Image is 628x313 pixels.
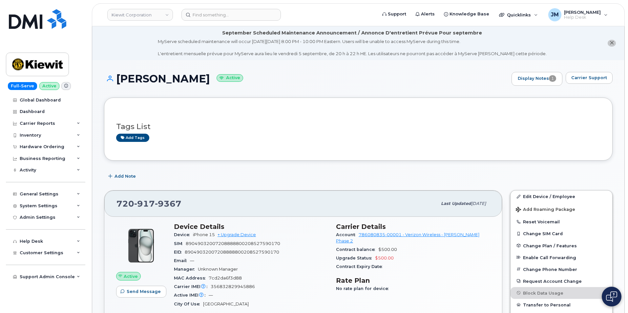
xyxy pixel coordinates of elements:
span: Contract Expiry Date [336,264,386,269]
span: Enable Call Forwarding [523,255,576,260]
span: iPhone 15 [193,232,215,237]
span: SIM [174,241,186,246]
span: [DATE] [471,201,486,206]
span: City Of Use [174,302,203,306]
button: Send Message [116,286,166,298]
h3: Tags List [116,123,600,131]
span: MAC Address [174,276,209,280]
span: Upgrade Status [336,256,375,260]
span: Send Message [127,288,161,295]
span: [GEOGRAPHIC_DATA] [203,302,249,306]
button: Block Data Usage [511,287,612,299]
span: 356832829945886 [211,284,255,289]
span: Manager [174,267,198,272]
span: $500.00 [378,247,397,252]
button: Change SIM Card [511,228,612,239]
span: Active IMEI [174,293,209,298]
span: 7cd2da6f3d88 [209,276,242,280]
button: Change Phone Number [511,263,612,275]
img: iPhone_15_Black.png [121,226,161,265]
button: Reset Voicemail [511,216,612,228]
span: Unknown Manager [198,267,238,272]
span: Change Plan / Features [523,243,577,248]
span: $500.00 [375,256,394,260]
div: September Scheduled Maintenance Announcement / Annonce D'entretient Prévue Pour septembre [222,30,482,36]
h1: [PERSON_NAME] [104,73,508,84]
a: Edit Device / Employee [511,190,612,202]
small: Active [217,74,243,82]
span: 89049032007208888800208527590170 [185,250,279,255]
span: Add Note [115,173,136,179]
button: Add Roaming Package [511,202,612,216]
button: Add Note [104,170,141,182]
span: Carrier Support [571,75,607,81]
span: Add Roaming Package [516,207,575,213]
span: 720 [116,199,181,209]
a: Display Notes1 [512,72,562,86]
span: No rate plan for device [336,286,392,291]
span: Carrier IMEI [174,284,211,289]
span: Device [174,232,193,237]
span: Active [124,273,138,279]
a: + Upgrade Device [218,232,256,237]
button: close notification [608,40,616,47]
span: 89049032007208888800208527590170 [186,241,280,246]
img: Open chat [606,291,617,302]
span: Account [336,232,359,237]
span: 1 [549,75,556,82]
button: Carrier Support [566,72,613,84]
button: Request Account Change [511,275,612,287]
span: — [190,258,194,263]
h3: Device Details [174,223,328,231]
span: Email [174,258,190,263]
div: MyServe scheduled maintenance will occur [DATE][DATE] 8:00 PM - 10:00 PM Eastern. Users will be u... [158,38,547,57]
a: Add tags [116,134,149,142]
button: Transfer to Personal [511,299,612,311]
span: EID [174,250,185,255]
span: Last updated [441,201,471,206]
h3: Rate Plan [336,277,490,284]
span: — [209,293,213,298]
h3: Carrier Details [336,223,490,231]
button: Enable Call Forwarding [511,252,612,263]
span: Contract balance [336,247,378,252]
span: 917 [134,199,155,209]
button: Change Plan / Features [511,240,612,252]
a: 786080835-00001 - Verizon Wireless - [PERSON_NAME] Phase 2 [336,232,479,243]
span: 9367 [155,199,181,209]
